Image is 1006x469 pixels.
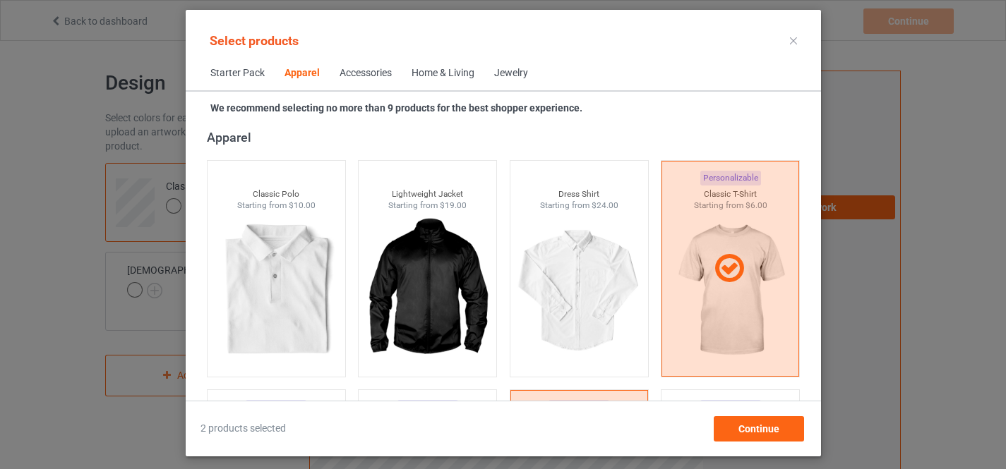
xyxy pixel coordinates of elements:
[364,212,491,370] img: regular.jpg
[412,66,474,80] div: Home & Living
[246,400,306,415] div: Personalizable
[510,200,647,212] div: Starting from
[359,200,496,212] div: Starting from
[285,66,320,80] div: Apparel
[200,422,286,436] span: 2 products selected
[340,66,392,80] div: Accessories
[515,212,642,370] img: regular.jpg
[288,200,315,210] span: $10.00
[397,400,457,415] div: Personalizable
[440,200,467,210] span: $19.00
[207,188,345,200] div: Classic Polo
[494,66,528,80] div: Jewelry
[713,416,803,441] div: Continue
[210,33,299,48] span: Select products
[700,400,760,415] div: Personalizable
[212,212,339,370] img: regular.jpg
[510,188,647,200] div: Dress Shirt
[210,102,582,114] strong: We recommend selecting no more than 9 products for the best shopper experience.
[200,56,275,90] span: Starter Pack
[591,200,618,210] span: $24.00
[738,423,779,434] span: Continue
[359,188,496,200] div: Lightweight Jacket
[207,200,345,212] div: Starting from
[206,129,806,145] div: Apparel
